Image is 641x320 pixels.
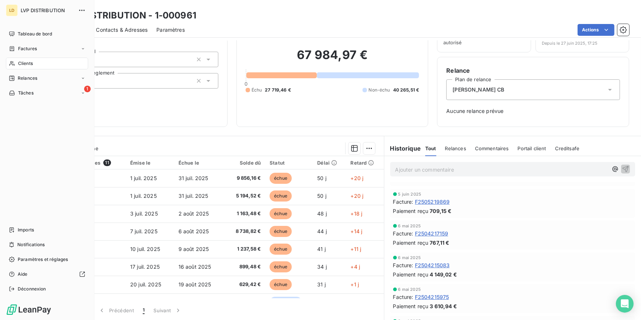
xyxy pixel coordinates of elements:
[6,224,88,236] a: Imports
[179,281,211,288] span: 19 août 2025
[6,87,88,99] a: 1Tâches
[228,228,261,235] span: 8 738,82 €
[430,271,457,278] span: 4 149,02 €
[393,271,429,278] span: Paiement reçu
[103,159,111,166] span: 11
[398,192,422,196] span: 5 juin 2025
[393,261,413,269] span: Facture :
[445,145,466,151] span: Relances
[317,281,326,288] span: 31 j
[96,26,148,34] span: Contacts & Adresses
[18,31,52,37] span: Tableau de bord
[393,302,429,310] span: Paiement reçu
[143,307,145,314] span: 1
[393,87,419,93] span: 40 265,51 €
[6,268,88,280] a: Aide
[578,24,614,36] button: Actions
[270,173,292,184] span: échue
[179,175,208,181] span: 31 juil. 2025
[18,75,37,82] span: Relances
[18,45,37,52] span: Factures
[415,293,449,301] span: F2504215975
[398,255,421,260] span: 6 mai 2025
[446,66,620,75] h6: Relance
[368,87,390,93] span: Non-échu
[475,145,509,151] span: Commentaires
[130,175,157,181] span: 1 juil. 2025
[18,256,68,263] span: Paramètres et réglages
[393,198,413,206] span: Facture :
[21,7,74,13] span: LVP DISTRIBUTION
[430,239,449,247] span: 767,11 €
[425,145,436,151] span: Tout
[179,246,209,252] span: 9 août 2025
[18,271,28,278] span: Aide
[351,193,364,199] span: +20 j
[351,281,359,288] span: +1 j
[130,246,160,252] span: 10 juil. 2025
[270,297,302,308] span: non-échue
[179,264,211,270] span: 16 août 2025
[84,86,91,92] span: 1
[59,35,218,46] span: Propriétés Client
[270,226,292,237] span: échue
[270,208,292,219] span: échue
[228,263,261,271] span: 899,48 €
[270,244,292,255] span: échue
[393,239,429,247] span: Paiement reçu
[317,228,327,234] span: 44 j
[270,160,308,166] div: Statut
[415,198,450,206] span: F2505219869
[393,293,413,301] span: Facture :
[6,254,88,265] a: Paramètres et réglages
[384,144,421,153] h6: Historique
[6,28,88,40] a: Tableau de bord
[6,304,52,316] img: Logo LeanPay
[518,145,546,151] span: Portail client
[446,107,620,115] span: Aucune relance prévue
[393,207,429,215] span: Paiement reçu
[6,4,18,16] div: LD
[245,81,247,87] span: 0
[351,210,363,217] span: +18 j
[270,279,292,290] span: échue
[18,60,33,67] span: Clients
[18,227,34,233] span: Imports
[317,264,327,270] span: 34 j
[228,281,261,288] span: 629,42 €
[270,261,292,272] span: échue
[228,210,261,217] span: 1 163,48 €
[351,264,360,270] span: +4 j
[317,246,326,252] span: 41 j
[317,193,326,199] span: 50 j
[179,160,219,166] div: Échue le
[179,210,209,217] span: 2 août 2025
[130,210,158,217] span: 3 juil. 2025
[6,72,88,84] a: Relances
[616,295,634,313] div: Open Intercom Messenger
[351,160,380,166] div: Retard
[351,246,361,252] span: +11 j
[18,286,46,292] span: Déconnexion
[415,230,448,237] span: F2504217159
[317,210,327,217] span: 48 j
[430,302,457,310] span: 3 610,94 €
[317,175,326,181] span: 50 j
[65,9,196,22] h3: KM DISTRIBUTION - 1-000961
[393,230,413,237] span: Facture :
[130,281,161,288] span: 20 juil. 2025
[430,207,451,215] span: 709,15 €
[252,87,262,93] span: Échu
[130,264,160,270] span: 17 juil. 2025
[270,190,292,202] span: échue
[415,261,450,269] span: F2504215083
[228,175,261,182] span: 9 856,16 €
[130,228,157,234] span: 7 juil. 2025
[149,303,186,318] button: Suivant
[228,245,261,253] span: 1 237,58 €
[179,228,209,234] span: 6 août 2025
[246,48,419,70] h2: 67 984,97 €
[555,145,580,151] span: Creditsafe
[542,41,598,45] span: Depuis le 27 juin 2025, 17:25
[351,228,363,234] span: +14 j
